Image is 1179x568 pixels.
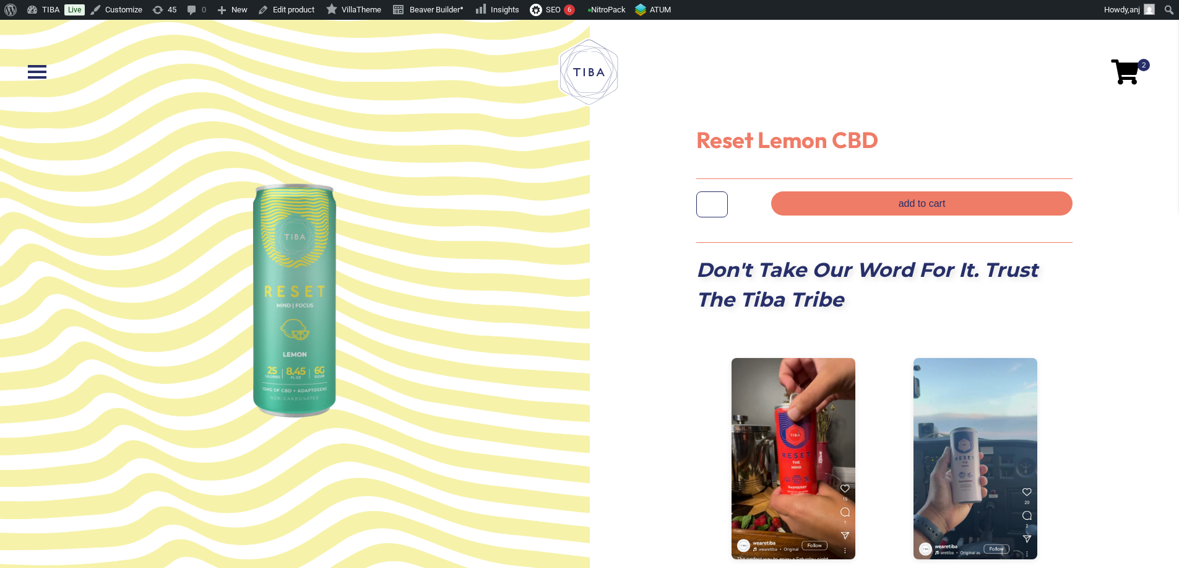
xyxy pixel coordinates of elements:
a: 2 [1111,68,1139,75]
button: Add to cart [771,191,1072,216]
input: Product quantity [696,191,728,217]
span: Reset Lemon CBD [696,126,878,154]
span: 2 [1138,59,1150,71]
span: • [460,2,464,15]
span: Insights [491,5,519,14]
div: 6 [564,4,575,15]
img: tiba2025_reset_cbd_lemon_render_front [202,170,387,446]
img: Product image [913,358,1037,559]
span: anj [1129,5,1140,14]
span: SEO [546,5,561,14]
img: Beach scene [732,358,855,559]
a: Live [64,4,85,15]
strong: Don't Take Our Word For It. Trust The Tiba Tribe [696,258,1038,312]
img: ATUM [635,2,646,16]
